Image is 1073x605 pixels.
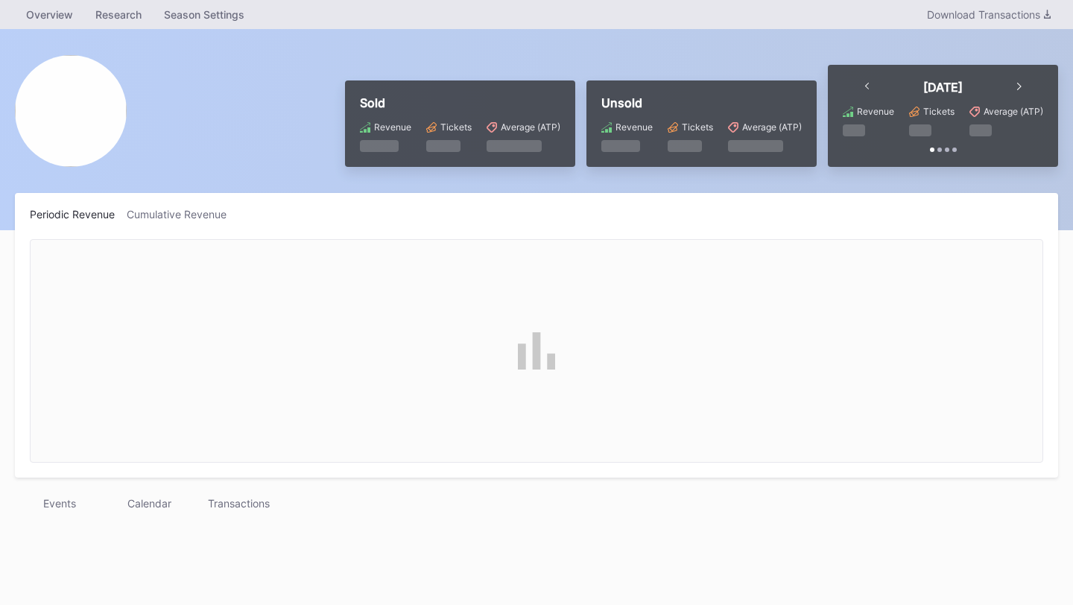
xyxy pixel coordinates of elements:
div: Sold [360,95,560,110]
div: Cumulative Revenue [127,208,238,221]
div: [DATE] [923,80,963,95]
div: Average (ATP) [501,121,560,133]
div: Revenue [374,121,411,133]
div: Unsold [601,95,802,110]
div: Revenue [857,106,894,117]
div: Calendar [104,492,194,514]
div: Periodic Revenue [30,208,127,221]
div: Tickets [923,106,955,117]
div: Tickets [682,121,713,133]
div: Transactions [194,492,283,514]
a: Overview [15,4,84,25]
div: Events [15,492,104,514]
button: Download Transactions [920,4,1058,25]
a: Research [84,4,153,25]
div: Download Transactions [927,8,1051,21]
div: Tickets [440,121,472,133]
div: Average (ATP) [984,106,1043,117]
div: Revenue [615,121,653,133]
a: Season Settings [153,4,256,25]
div: Average (ATP) [742,121,802,133]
